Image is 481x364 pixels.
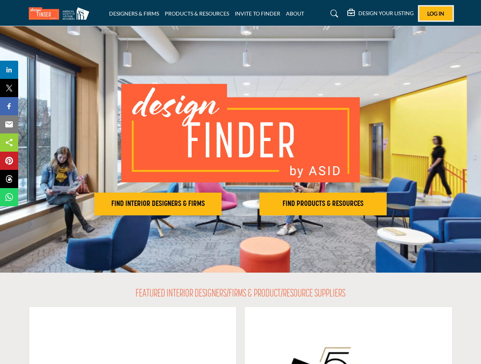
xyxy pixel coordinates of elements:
a: Search [323,8,343,20]
h2: FIND INTERIOR DESIGNERS & FIRMS [97,199,219,209]
div: DESIGN YOUR LISTING [347,9,414,18]
span: Log In [427,10,444,17]
a: DESIGNERS & FIRMS [109,10,159,17]
button: Log In [419,6,453,20]
h2: FEATURED INTERIOR DESIGNERS/FIRMS & PRODUCT/RESOURCE SUPPLIERS [136,288,345,301]
img: Site Logo [29,7,93,20]
h5: DESIGN YOUR LISTING [358,10,414,17]
a: INVITE TO FINDER [235,10,280,17]
a: PRODUCTS & RESOURCES [165,10,229,17]
h2: FIND PRODUCTS & RESOURCES [262,199,384,209]
img: image [121,84,360,182]
button: FIND PRODUCTS & RESOURCES [259,193,387,215]
button: FIND INTERIOR DESIGNERS & FIRMS [94,193,222,215]
a: ABOUT [286,10,304,17]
